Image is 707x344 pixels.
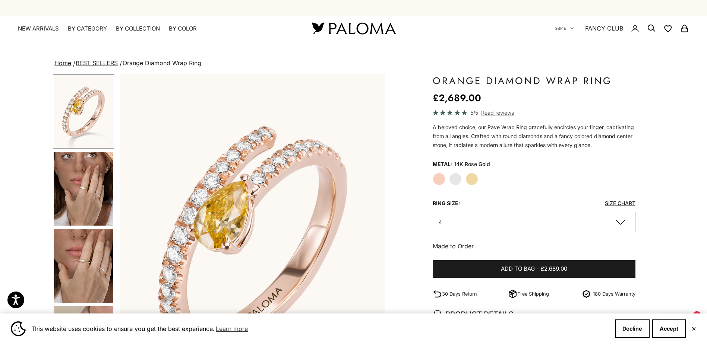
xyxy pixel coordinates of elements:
[31,323,609,334] span: This website uses cookies to ensure you get the best experience.
[433,241,635,251] p: Made to Order
[433,212,635,232] button: 4
[433,74,635,87] h1: Orange Diamond Wrap Ring
[53,228,114,303] button: Go to item 5
[593,290,635,298] p: 180 Days Warranty
[53,151,114,226] button: Go to item 4
[433,198,460,209] legend: Ring Size:
[433,159,452,170] legend: Metal:
[54,59,71,67] a: Home
[555,25,566,32] span: GBP £
[439,219,442,225] span: 4
[652,319,686,338] button: Accept
[555,25,574,32] button: GBP £
[53,58,654,69] nav: breadcrumbs
[433,123,635,150] div: A beloved choice, our Pave Wrap Ring gracefully encircles your finger, captivating from all angle...
[169,25,197,32] summary: By Color
[54,75,113,148] img: #RoseGold
[517,290,549,298] p: Free Shipping
[433,108,635,117] a: 5/5 Read reviews
[53,74,114,149] button: Go to item 1
[501,264,535,274] span: Add to bag
[123,59,201,67] span: Orange Diamond Wrap Ring
[54,229,113,303] img: #YellowGold #RoseGold #WhiteGold
[615,319,650,338] button: Decline
[433,260,635,278] button: Add to bag-£2,689.00
[68,25,107,32] summary: By Category
[433,90,481,105] sale-price: £2,689.00
[18,25,294,32] nav: Primary navigation
[541,264,567,274] span: £2,689.00
[454,159,490,170] variant-option-value: 14K Rose Gold
[76,59,118,67] a: BEST SELLERS
[54,152,113,226] img: #YellowGold #RoseGold #WhiteGold
[433,308,514,321] span: PRODUCT DETAILS
[605,200,635,206] a: Size Chart
[691,327,696,331] button: Close
[555,16,689,40] nav: Secondary navigation
[215,323,249,334] a: Learn more
[585,23,623,33] a: FANCY CLUB
[442,290,477,298] p: 30 Days Return
[470,108,478,117] span: 5/5
[433,300,635,328] summary: PRODUCT DETAILS
[11,321,26,336] img: Cookie banner
[481,108,514,117] span: Read reviews
[18,25,59,32] a: NEW ARRIVALS
[116,25,160,32] summary: By Collection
